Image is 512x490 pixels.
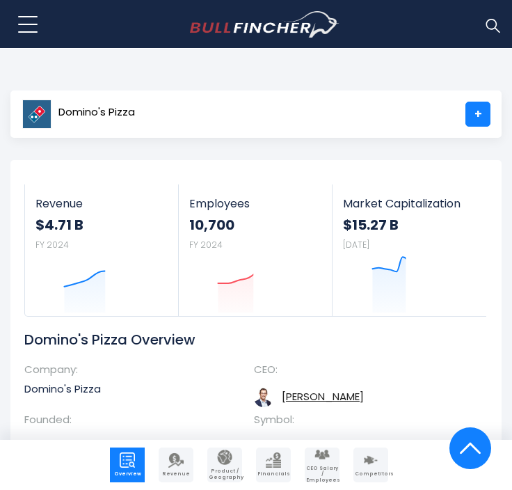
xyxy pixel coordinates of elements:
a: Go to homepage [190,11,339,38]
span: Product / Geography [209,468,241,480]
img: DPZ logo [22,100,51,129]
a: Company Product/Geography [207,448,242,482]
a: Market Capitalization $15.27 B [DATE] [333,184,486,316]
td: DPZ [254,432,467,457]
span: CEO Salary / Employees [306,466,338,483]
a: Company Employees [305,448,339,482]
th: Founded: [24,413,101,432]
a: Company Competitors [353,448,388,482]
span: Domino's Pizza [58,106,135,118]
strong: $4.71 B [35,216,168,234]
a: Company Overview [110,448,145,482]
a: Employees 10,700 FY 2024 [179,184,332,316]
h1: Domino's Pizza Overview [24,331,467,349]
img: bullfincher logo [190,11,339,38]
small: FY 2024 [189,239,223,251]
a: Company Revenue [159,448,193,482]
th: Company: [24,363,101,382]
span: Financials [257,471,289,477]
img: russell-j-weiner.jpg [254,388,273,407]
span: Employees [189,197,321,210]
span: Competitors [355,471,387,477]
span: Revenue [35,197,168,210]
td: Domino's Pizza [24,382,237,402]
a: + [465,102,490,127]
strong: 10,700 [189,216,321,234]
td: 1960 [24,432,237,457]
small: [DATE] [343,239,369,251]
a: Revenue $4.71 B FY 2024 [25,184,178,316]
th: Symbol: [254,413,330,432]
a: Domino's Pizza [22,102,136,127]
a: Company Financials [256,448,291,482]
a: ceo [282,389,364,404]
span: Overview [111,471,143,477]
small: FY 2024 [35,239,69,251]
th: CEO: [254,363,330,382]
strong: $15.27 B [343,216,476,234]
span: Market Capitalization [343,197,476,210]
span: Revenue [160,471,192,477]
